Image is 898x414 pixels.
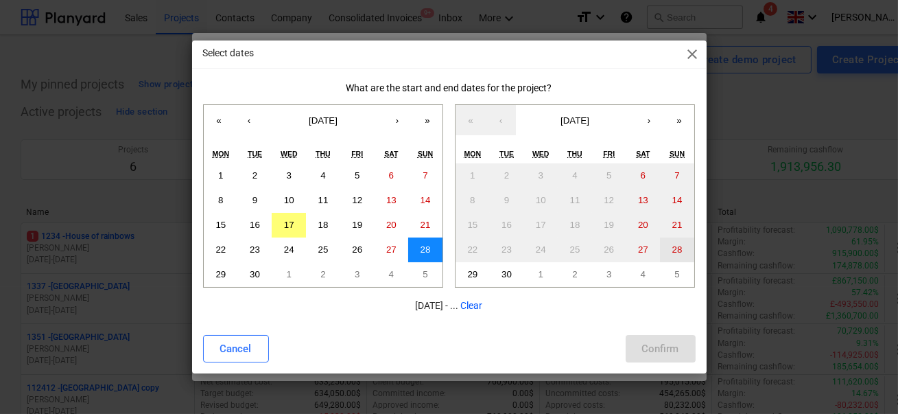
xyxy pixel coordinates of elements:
p: [DATE] - ... [203,299,696,313]
abbr: 21 September 2025 [672,220,683,230]
abbr: 28 September 2025 [421,244,431,255]
abbr: 24 September 2025 [536,244,546,255]
abbr: 4 October 2025 [389,269,394,279]
button: 3 September 2025 [523,163,558,188]
abbr: 18 September 2025 [570,220,580,230]
button: 4 October 2025 [626,262,661,287]
abbr: 2 October 2025 [572,269,577,279]
button: 13 September 2025 [375,188,409,213]
abbr: 18 September 2025 [318,220,329,230]
p: Select dates [203,46,255,60]
abbr: 24 September 2025 [284,244,294,255]
div: Chat Widget [829,348,898,414]
button: 20 September 2025 [375,213,409,238]
abbr: 5 October 2025 [674,269,679,279]
button: 16 September 2025 [238,213,272,238]
button: 11 September 2025 [558,188,592,213]
button: « [204,105,234,135]
button: 14 September 2025 [408,188,442,213]
button: 4 October 2025 [375,262,409,287]
button: 4 September 2025 [306,163,340,188]
abbr: 26 September 2025 [604,244,614,255]
button: 21 September 2025 [408,213,442,238]
button: 10 September 2025 [523,188,558,213]
button: [DATE] [264,105,382,135]
abbr: 10 September 2025 [284,195,294,205]
button: 18 September 2025 [558,213,592,238]
abbr: 8 September 2025 [218,195,223,205]
button: 1 September 2025 [204,163,238,188]
abbr: Sunday [670,150,685,158]
abbr: 16 September 2025 [250,220,260,230]
abbr: 22 September 2025 [467,244,477,255]
button: › [634,105,664,135]
abbr: 29 September 2025 [215,269,226,279]
abbr: 14 September 2025 [421,195,431,205]
abbr: 22 September 2025 [215,244,226,255]
abbr: Monday [213,150,230,158]
span: [DATE] [309,115,338,126]
button: 23 September 2025 [238,238,272,262]
abbr: Sunday [418,150,433,158]
abbr: Tuesday [248,150,262,158]
div: What are the start and end dates for the project? [203,82,696,93]
span: [DATE] [560,115,589,126]
div: Cancel [220,340,252,358]
button: 6 September 2025 [626,163,661,188]
abbr: 21 September 2025 [421,220,431,230]
button: « [456,105,486,135]
button: 26 September 2025 [340,238,375,262]
abbr: 20 September 2025 [638,220,648,230]
button: 28 September 2025 [408,238,442,262]
button: 20 September 2025 [626,213,661,238]
abbr: 1 September 2025 [218,170,223,181]
button: 1 September 2025 [456,163,490,188]
abbr: 2 September 2025 [252,170,257,181]
abbr: Thursday [316,150,331,158]
abbr: Wednesday [281,150,298,158]
button: 8 September 2025 [204,188,238,213]
abbr: 11 September 2025 [318,195,329,205]
button: 12 September 2025 [340,188,375,213]
abbr: 7 September 2025 [674,170,679,181]
button: » [412,105,442,135]
abbr: 23 September 2025 [501,244,512,255]
abbr: 4 October 2025 [641,269,646,279]
button: 7 September 2025 [408,163,442,188]
button: [DATE] [516,105,634,135]
abbr: 5 October 2025 [423,269,427,279]
abbr: 9 September 2025 [252,195,257,205]
button: 5 September 2025 [592,163,626,188]
button: 9 September 2025 [490,188,524,213]
button: 4 September 2025 [558,163,592,188]
abbr: 8 September 2025 [470,195,475,205]
abbr: Friday [603,150,615,158]
abbr: 13 September 2025 [386,195,397,205]
button: 3 September 2025 [272,163,306,188]
button: 19 September 2025 [592,213,626,238]
abbr: Saturday [384,150,398,158]
abbr: Monday [464,150,482,158]
abbr: 1 September 2025 [470,170,475,181]
button: 30 September 2025 [238,262,272,287]
abbr: 4 September 2025 [572,170,577,181]
abbr: 6 September 2025 [641,170,646,181]
button: 9 September 2025 [238,188,272,213]
abbr: 3 October 2025 [355,269,359,279]
abbr: 7 September 2025 [423,170,427,181]
abbr: 15 September 2025 [467,220,477,230]
button: 27 September 2025 [375,238,409,262]
button: 2 September 2025 [238,163,272,188]
button: ‹ [486,105,516,135]
abbr: 9 September 2025 [504,195,509,205]
button: » [664,105,694,135]
button: 11 September 2025 [306,188,340,213]
button: 21 September 2025 [660,213,694,238]
button: 6 September 2025 [375,163,409,188]
abbr: 25 September 2025 [318,244,329,255]
button: 1 October 2025 [523,262,558,287]
button: 24 September 2025 [523,238,558,262]
button: Clear [461,299,483,313]
abbr: 4 September 2025 [320,170,325,181]
abbr: Thursday [567,150,582,158]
